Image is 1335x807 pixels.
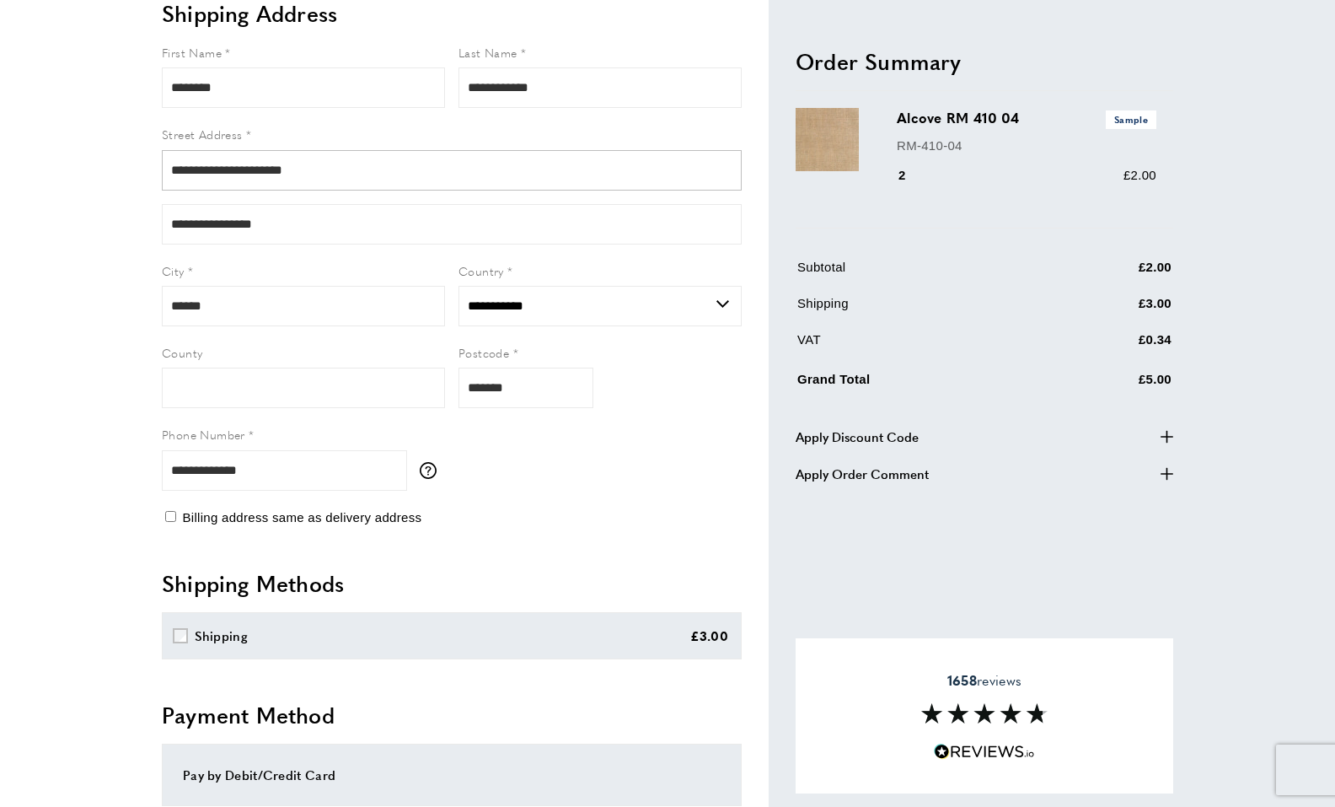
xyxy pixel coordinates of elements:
[162,262,185,279] span: City
[797,257,1054,290] td: Subtotal
[797,366,1054,402] td: Grand Total
[162,44,222,61] span: First Name
[1055,366,1171,402] td: £5.00
[796,108,859,171] img: Alcove RM 410 04
[162,126,243,143] span: Street Address
[1106,110,1156,128] span: Sample
[162,344,202,361] span: County
[182,510,421,525] span: Billing address same as delivery address
[458,344,509,361] span: Postcode
[897,165,930,186] div: 2
[947,670,977,690] strong: 1658
[458,44,517,61] span: Last Name
[921,703,1048,724] img: Reviews section
[797,293,1054,326] td: Shipping
[420,462,445,479] button: More information
[947,672,1021,689] span: reviews
[897,108,1156,128] h3: Alcove RM 410 04
[195,626,248,646] div: Shipping
[183,765,721,785] div: Pay by Debit/Credit Card
[690,626,729,646] div: £3.00
[1055,257,1171,290] td: £2.00
[934,744,1035,760] img: Reviews.io 5 stars
[458,262,504,279] span: Country
[165,511,176,522] input: Billing address same as delivery address
[162,426,245,443] span: Phone Number
[1055,330,1171,363] td: £0.34
[796,46,1173,76] h2: Order Summary
[162,700,742,730] h2: Payment Method
[1055,293,1171,326] td: £3.00
[797,330,1054,363] td: VAT
[162,568,742,599] h2: Shipping Methods
[897,135,1156,155] p: RM-410-04
[1123,168,1156,182] span: £2.00
[796,426,919,446] span: Apply Discount Code
[796,463,929,483] span: Apply Order Comment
